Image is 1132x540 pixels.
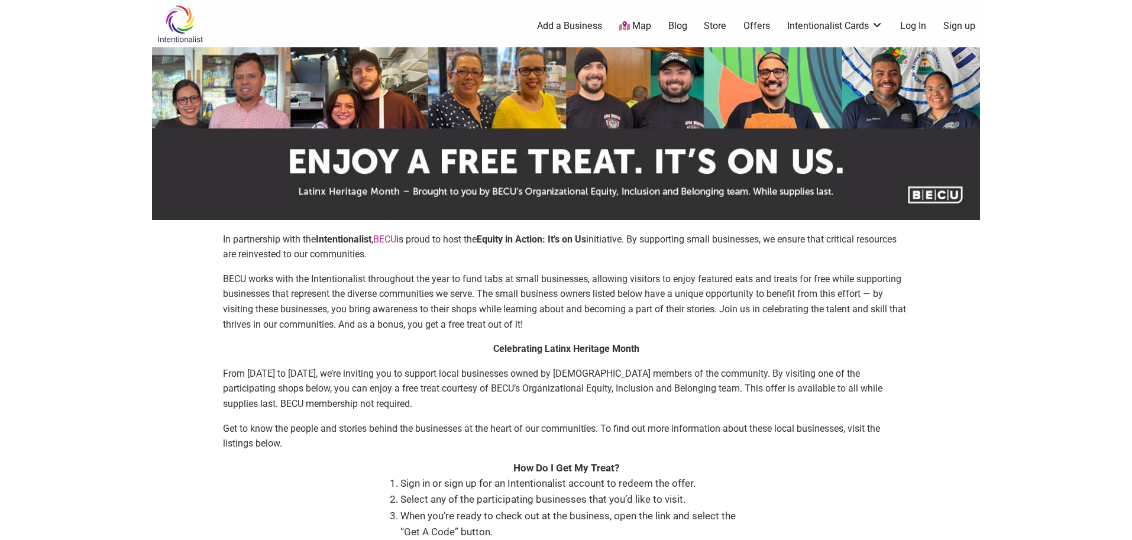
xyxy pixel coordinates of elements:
[400,508,743,540] li: When you’re ready to check out at the business, open the link and select the “Get A Code” button.
[316,234,371,245] strong: Intentionalist
[900,20,926,33] a: Log In
[223,421,909,451] p: Get to know the people and stories behind the businesses at the heart of our communities. To find...
[400,476,743,492] li: Sign in or sign up for an Intentionalist account to redeem the offer.
[537,20,602,33] a: Add a Business
[943,20,975,33] a: Sign up
[493,343,639,354] strong: Celebrating Latinx Heritage Month
[223,366,909,412] p: From [DATE] to [DATE], we’re inviting you to support local businesses owned by [DEMOGRAPHIC_DATA]...
[668,20,687,33] a: Blog
[619,20,651,33] a: Map
[400,492,743,507] li: Select any of the participating businesses that you’d like to visit.
[223,232,909,262] p: In partnership with the , is proud to host the initiative. By supporting small businesses, we ens...
[477,234,586,245] strong: Equity in Action: It’s on Us
[787,20,883,33] a: Intentionalist Cards
[373,234,396,245] a: BECU
[223,271,909,332] p: BECU works with the Intentionalist throughout the year to fund tabs at small businesses, allowing...
[152,47,980,220] img: sponsor logo
[704,20,726,33] a: Store
[152,5,208,43] img: Intentionalist
[743,20,770,33] a: Offers
[513,462,619,474] strong: How Do I Get My Treat?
